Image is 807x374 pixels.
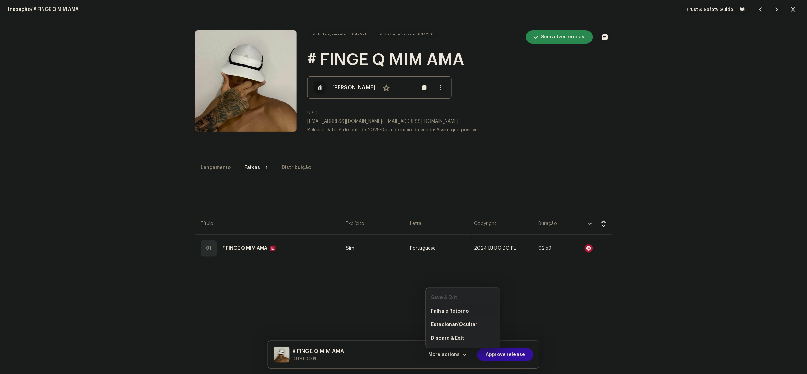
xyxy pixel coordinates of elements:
span: [EMAIL_ADDRESS][DOMAIN_NAME] [307,119,382,124]
strong: # FINGE Q MIM AMA [222,242,267,255]
span: Id do lançamento: 3047598 [312,27,368,41]
span: 8 de out. de 2025 [339,128,380,132]
span: More actions [428,348,460,361]
span: 02:59 [539,246,552,251]
span: [EMAIL_ADDRESS][DOMAIN_NAME] [384,119,458,124]
div: Lançamento [201,161,231,174]
div: 01 [201,240,217,257]
small: # FINGE Q MIM AMA [293,355,344,362]
span: Discard & Exit [431,336,464,341]
div: Distribuição [282,161,311,174]
span: Assim que possível [436,128,479,132]
span: Explícito [346,220,364,227]
button: More actions [420,348,475,361]
span: Release Date: [307,128,337,132]
span: Portuguese [410,246,436,251]
span: Falha e Retorno [431,308,469,314]
p: • [307,118,612,125]
button: Approve release [477,348,533,361]
span: Id do beneficiário: 644260 [379,27,434,41]
h1: # FINGE Q MIM AMA [307,49,612,71]
span: Sim [346,246,354,251]
span: UPC: [307,111,318,115]
h5: # FINGE Q MIM AMA [293,347,344,355]
span: • [307,128,381,132]
span: 2024 DJ DG DO PL [474,246,517,251]
div: E [270,246,276,251]
button: Id do beneficiário: 644260 [375,30,438,38]
span: Título [201,220,213,227]
img: 5d71ee6a-0996-498d-b062-d0b4e1b021ac [274,347,290,363]
span: Approve release [486,348,525,361]
span: Copyright [474,220,497,227]
span: Estacionar/Ocultar [431,322,478,328]
button: Id do lançamento: 3047598 [307,30,372,38]
span: Data de início da venda: [381,128,435,132]
p-badge: 1 [263,164,271,172]
span: Letra [410,220,421,227]
strong: [PERSON_NAME] [332,83,375,92]
span: Duração [539,220,557,227]
span: — [319,111,323,115]
div: Faixas [244,161,260,174]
